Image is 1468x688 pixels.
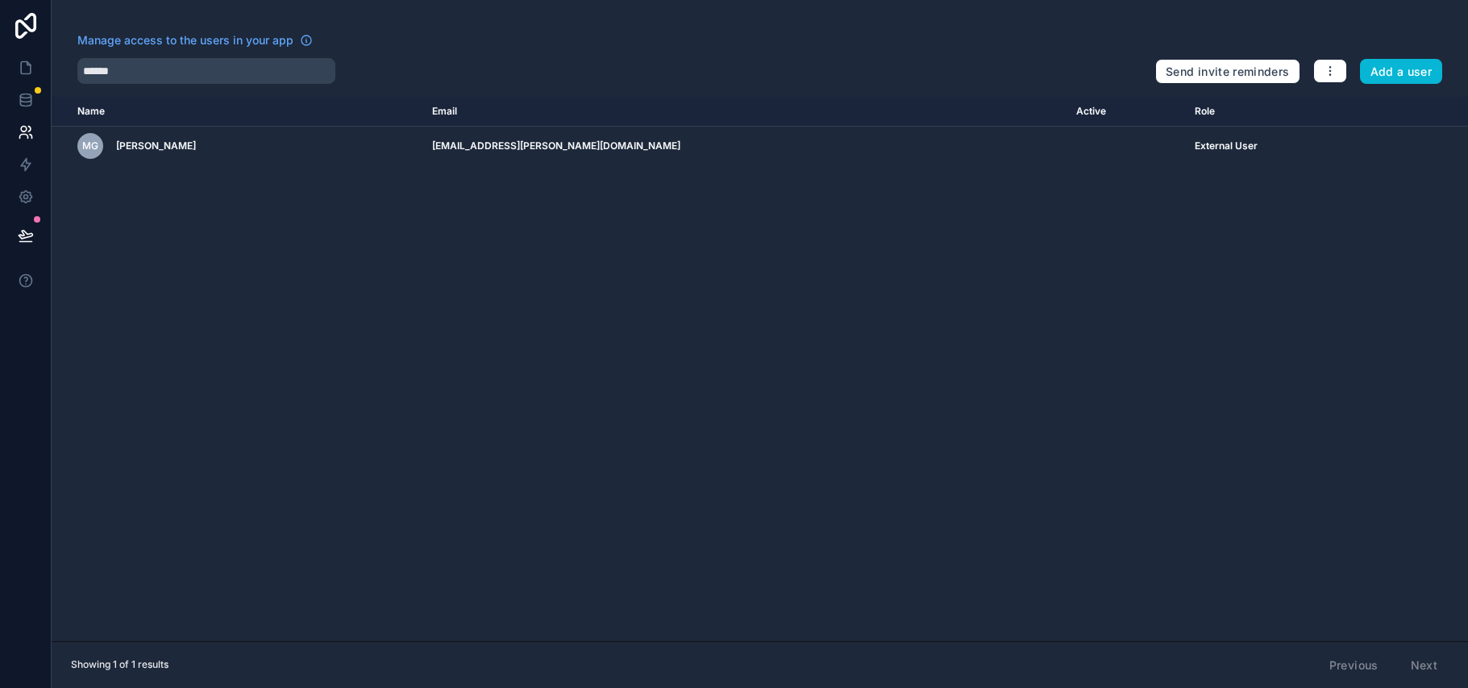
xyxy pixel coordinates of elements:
span: Showing 1 of 1 results [71,658,168,671]
div: scrollable content [52,97,1468,641]
th: Active [1067,97,1185,127]
a: Manage access to the users in your app [77,32,313,48]
button: Add a user [1360,59,1443,85]
th: Email [422,97,1067,127]
td: [EMAIL_ADDRESS][PERSON_NAME][DOMAIN_NAME] [422,127,1067,166]
span: Manage access to the users in your app [77,32,293,48]
span: MG [82,140,98,152]
th: Name [52,97,422,127]
span: [PERSON_NAME] [116,140,196,152]
button: Send invite reminders [1155,59,1300,85]
span: External User [1195,140,1258,152]
th: Role [1185,97,1383,127]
